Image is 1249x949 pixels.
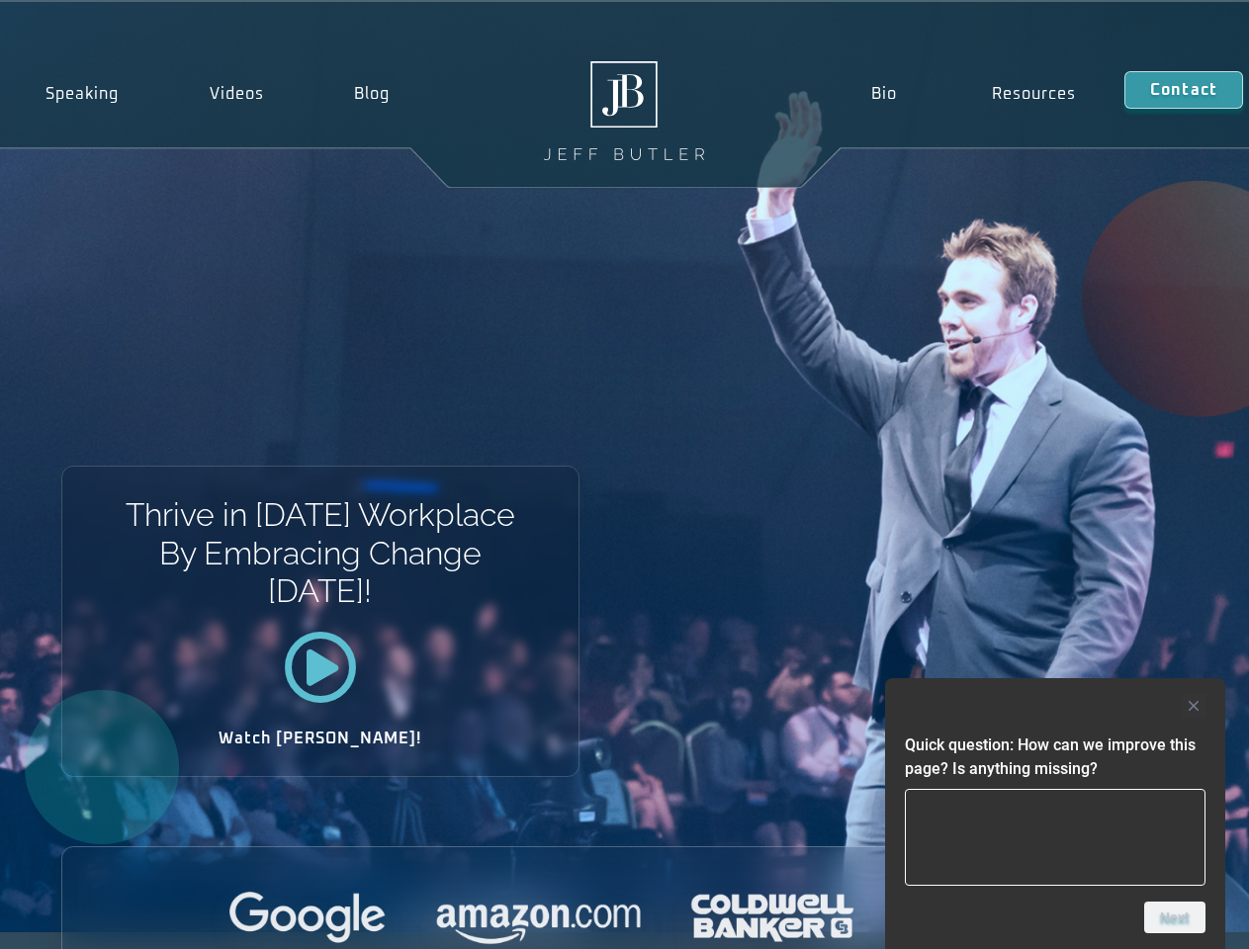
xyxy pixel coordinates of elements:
[905,789,1205,886] textarea: Quick question: How can we improve this page? Is anything missing?
[823,71,944,117] a: Bio
[1144,902,1205,933] button: Next question
[823,71,1123,117] nav: Menu
[309,71,435,117] a: Blog
[132,731,509,746] h2: Watch [PERSON_NAME]!
[1182,694,1205,718] button: Hide survey
[124,496,516,610] h1: Thrive in [DATE] Workplace By Embracing Change [DATE]!
[944,71,1124,117] a: Resources
[1150,82,1217,98] span: Contact
[164,71,310,117] a: Videos
[1124,71,1243,109] a: Contact
[905,733,1205,781] h2: Quick question: How can we improve this page? Is anything missing?
[905,694,1205,933] div: Quick question: How can we improve this page? Is anything missing?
